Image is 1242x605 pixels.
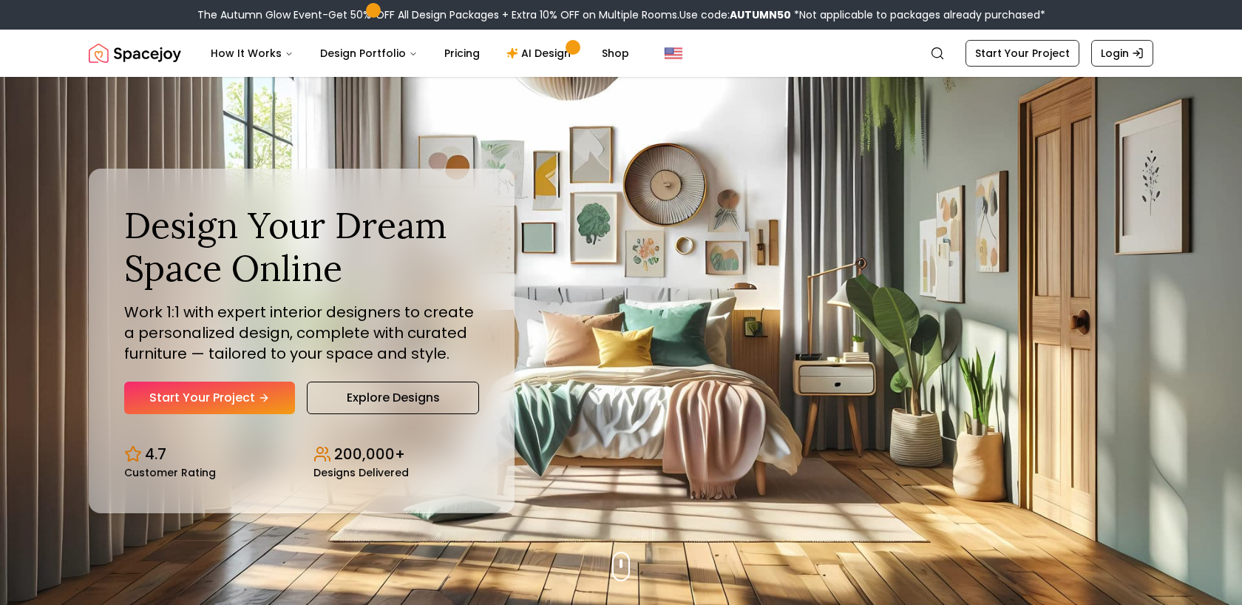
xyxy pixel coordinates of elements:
a: Login [1091,40,1153,67]
p: Work 1:1 with expert interior designers to create a personalized design, complete with curated fu... [124,302,479,364]
a: Shop [590,38,641,68]
div: The Autumn Glow Event-Get 50% OFF All Design Packages + Extra 10% OFF on Multiple Rooms. [197,7,1045,22]
button: How It Works [199,38,305,68]
img: United States [665,44,682,62]
button: Design Portfolio [308,38,430,68]
a: Explore Designs [307,382,479,414]
a: Start Your Project [966,40,1079,67]
b: AUTUMN50 [730,7,791,22]
small: Customer Rating [124,467,216,478]
p: 200,000+ [334,444,405,464]
a: Pricing [432,38,492,68]
h1: Design Your Dream Space Online [124,204,479,289]
img: Spacejoy Logo [89,38,181,68]
nav: Global [89,30,1153,77]
span: Use code: [679,7,791,22]
nav: Main [199,38,641,68]
span: *Not applicable to packages already purchased* [791,7,1045,22]
a: Start Your Project [124,382,295,414]
small: Designs Delivered [313,467,409,478]
div: Design stats [124,432,479,478]
a: Spacejoy [89,38,181,68]
p: 4.7 [145,444,166,464]
a: AI Design [495,38,587,68]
